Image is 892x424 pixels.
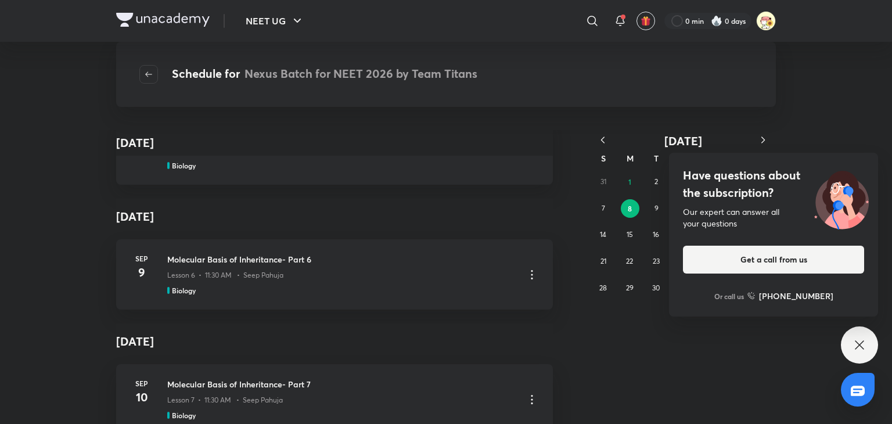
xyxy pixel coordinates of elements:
h6: Sep [130,378,153,389]
button: [DATE] [616,134,750,148]
h4: [DATE] [116,134,154,152]
a: [PHONE_NUMBER] [747,290,833,302]
button: September 28, 2025 [594,279,613,297]
abbr: September 28, 2025 [599,283,607,292]
abbr: Tuesday [654,153,659,164]
a: Company Logo [116,13,210,30]
button: September 23, 2025 [647,252,666,271]
h4: Schedule for [172,65,477,84]
abbr: September 14, 2025 [600,230,606,239]
abbr: September 2, 2025 [654,177,658,186]
h4: 9 [130,264,153,281]
abbr: September 30, 2025 [652,283,660,292]
img: ttu_illustration_new.svg [805,167,878,229]
a: Sep9Molecular Basis of Inheritance- Part 6Lesson 6 • 11:30 AM • Seep PahujaBiology [116,239,553,310]
h5: Biology [172,285,196,296]
abbr: September 15, 2025 [627,230,633,239]
button: September 15, 2025 [620,225,639,244]
abbr: September 7, 2025 [602,204,605,213]
abbr: Monday [627,153,634,164]
abbr: September 9, 2025 [654,204,659,213]
button: September 30, 2025 [647,279,666,297]
button: NEET UG [239,9,311,33]
button: Get a call from us [683,246,864,274]
button: September 29, 2025 [620,279,639,297]
abbr: September 16, 2025 [653,230,659,239]
p: Lesson 6 • 11:30 AM • Seep Pahuja [167,270,283,281]
img: Company Logo [116,13,210,27]
h5: Biology [172,160,196,171]
button: September 8, 2025 [621,199,639,218]
abbr: September 29, 2025 [626,283,634,292]
abbr: September 21, 2025 [600,257,606,265]
h6: [PHONE_NUMBER] [759,290,833,302]
h6: Sep [130,253,153,264]
img: streak [711,15,722,27]
button: avatar [636,12,655,30]
abbr: September 8, 2025 [628,204,632,213]
button: September 21, 2025 [594,252,613,271]
abbr: September 23, 2025 [653,257,660,265]
img: avatar [641,16,651,26]
p: Or call us [714,291,744,301]
span: Nexus Batch for NEET 2026 by Team Titans [244,66,477,81]
button: September 14, 2025 [594,225,613,244]
h4: [DATE] [116,324,553,360]
abbr: September 22, 2025 [626,257,633,265]
button: September 16, 2025 [647,225,666,244]
p: Lesson 7 • 11:30 AM • Seep Pahuja [167,395,283,405]
span: [DATE] [664,133,702,149]
button: September 9, 2025 [648,199,666,218]
div: Our expert can answer all your questions [683,206,864,229]
h4: [DATE] [116,199,553,235]
button: September 2, 2025 [647,173,666,191]
h5: Biology [172,410,196,421]
img: Samikshya Patra [756,11,776,31]
abbr: Sunday [601,153,606,164]
h4: 10 [130,389,153,406]
h4: Have questions about the subscription? [683,167,864,202]
abbr: September 1, 2025 [628,177,631,186]
button: September 22, 2025 [620,252,639,271]
h3: Molecular Basis of Inheritance- Part 6 [167,253,516,265]
h3: Molecular Basis of Inheritance- Part 7 [167,378,516,390]
button: September 7, 2025 [594,199,613,218]
button: September 1, 2025 [620,173,639,191]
